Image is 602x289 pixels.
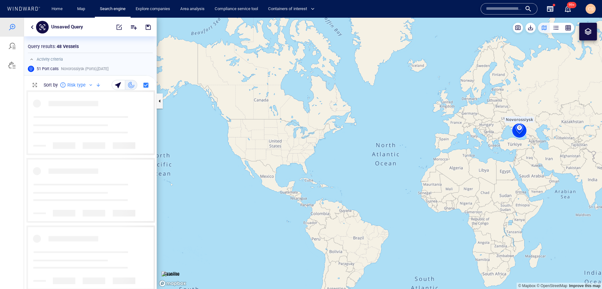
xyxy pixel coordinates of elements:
[57,25,79,33] p: 48 Vessels
[569,266,600,270] a: Map feedback
[178,3,207,15] a: Area analysis
[51,5,83,14] p: Unsaved Query
[44,63,58,71] p: Sort by
[212,3,261,15] a: Compliance service tool
[266,3,320,15] button: Containers of interest
[47,3,67,15] button: Home
[567,2,576,8] span: 99+
[564,5,572,13] div: Notification center
[564,5,572,13] button: 99+
[72,3,92,15] button: Map
[518,266,536,270] a: Mapbox
[75,3,90,15] a: Map
[575,261,597,284] iframe: Chat
[563,4,573,14] a: 99+
[28,25,56,33] p: Query results :
[584,3,597,15] button: CS
[61,48,108,54] span: Novorossiysk (Ports) , [DATE]
[133,3,173,15] a: Explore companies
[67,63,86,71] p: Risk type
[37,48,58,54] h6: 51 Port calls
[126,2,141,17] button: Add
[537,266,567,270] a: OpenStreetMap
[28,38,153,45] div: Activity criteria
[268,5,315,13] span: Containers of interest
[97,3,128,15] a: Search engine
[159,262,187,269] a: Mapbox logo
[162,254,180,260] img: satellite
[49,3,85,15] button: Unsaved Query
[163,252,180,260] p: Satellite
[588,6,593,11] span: CS
[49,3,65,15] a: Home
